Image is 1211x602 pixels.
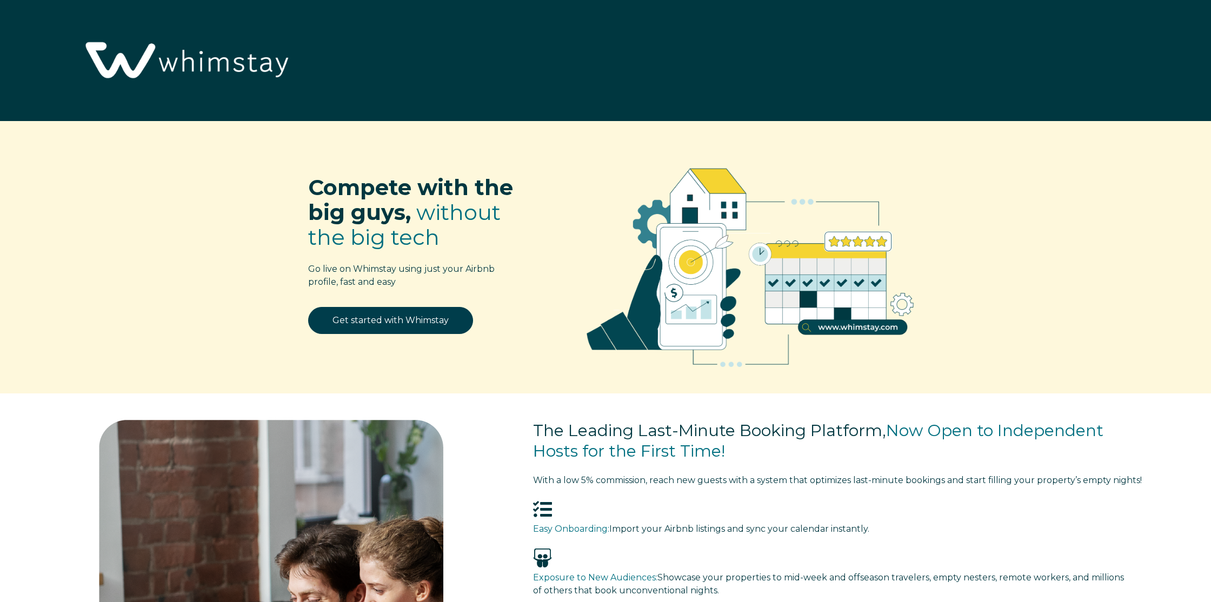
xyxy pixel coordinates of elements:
span: Import your Airbnb listings and sync your calendar instantly. [609,524,869,534]
img: Whimstay Logo-02 1 [76,5,295,117]
a: Get started with Whimstay [308,307,473,334]
span: without the big tech [308,199,501,250]
span: Now Open to Independent Hosts for the First Time! [533,420,1103,461]
span: Easy Onboarding: [533,524,609,534]
span: Compete with the big guys, [308,174,513,225]
span: Go live on Whimstay using just your Airbnb profile, fast and easy [308,264,495,287]
span: Exposure to New Audiences: [533,572,657,583]
span: With a low 5% commission, reach new guests with a system that optimizes last-minute bookings and s [533,475,970,485]
img: RBO Ilustrations-02 [560,137,941,387]
span: Showcase your properties to mid-week and offseason travelers, empty nesters, remote workers, and ... [533,572,1124,596]
span: The Leading Last-Minute Booking Platform, [533,420,886,440]
span: tart filling your property’s empty nights! [533,475,1142,485]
